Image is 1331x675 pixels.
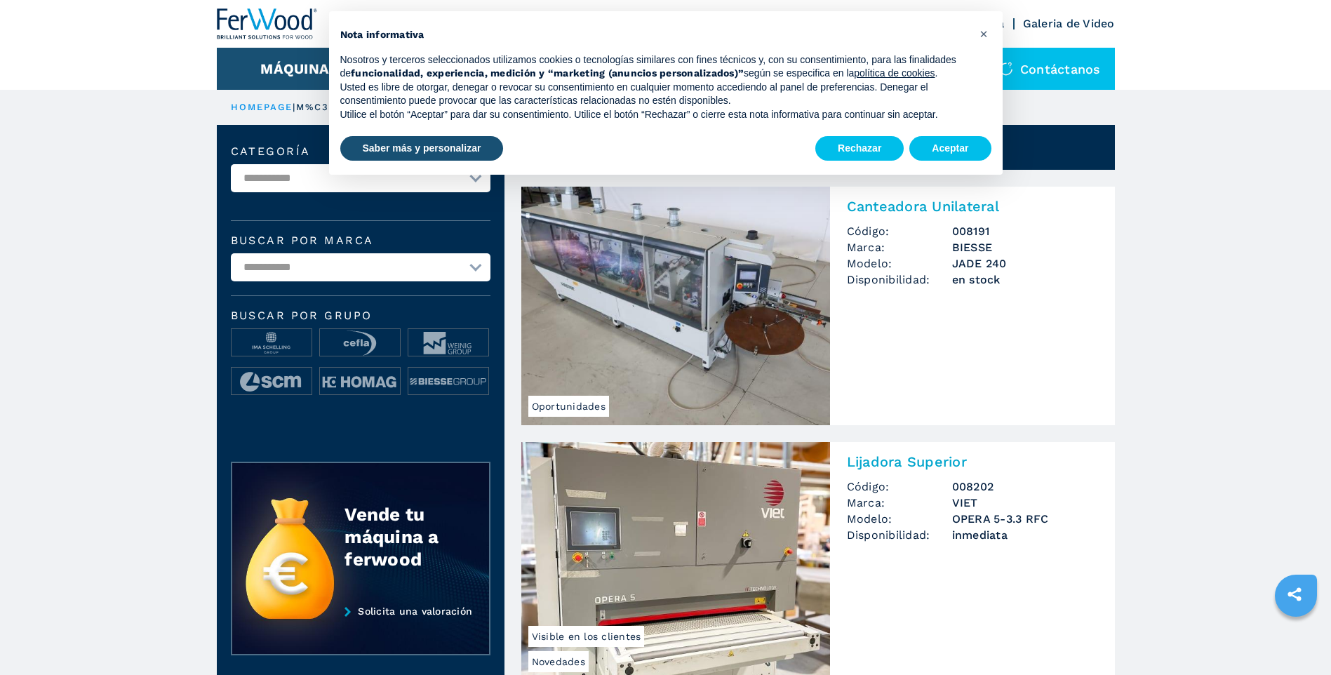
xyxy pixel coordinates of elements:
a: sharethis [1277,577,1312,612]
span: Visible en los clientes [528,626,645,647]
h3: 008191 [952,223,1098,239]
span: Novedades [528,651,589,672]
img: image [408,329,488,357]
img: Ferwood [217,8,318,39]
h3: JADE 240 [952,255,1098,272]
label: Buscar por marca [231,235,490,246]
span: inmediata [952,527,1098,543]
img: image [320,329,400,357]
button: Cerrar esta nota informativa [973,22,996,45]
button: Rechazar [815,136,904,161]
a: Solicita una valoración [231,606,490,656]
img: Canteadora Unilateral BIESSE JADE 240 [521,187,830,425]
div: Contáctanos [985,48,1115,90]
h3: 008202 [952,479,1098,495]
span: Oportunidades [528,396,609,417]
p: m%C3%A1quinas [296,101,394,114]
strong: funcionalidad, experiencia, medición y “marketing (anuncios personalizados)” [351,67,744,79]
span: en stock [952,272,1098,288]
span: | [293,102,295,112]
h2: Lijadora Superior [847,453,1098,470]
span: × [979,25,988,42]
span: Código: [847,223,952,239]
span: Código: [847,479,952,495]
button: Aceptar [909,136,991,161]
p: Nosotros y terceros seleccionados utilizamos cookies o tecnologías similares con fines técnicos y... [340,53,969,81]
span: Marca: [847,495,952,511]
h3: VIET [952,495,1098,511]
img: image [320,368,400,396]
a: política de cookies [854,67,935,79]
button: Saber más y personalizar [340,136,504,161]
button: Máquinas [260,60,338,77]
a: HOMEPAGE [231,102,293,112]
span: Modelo: [847,511,952,527]
div: Vende tu máquina a ferwood [345,503,461,570]
span: Disponibilidad: [847,272,952,288]
a: Galeria de Video [1023,17,1115,30]
span: Marca: [847,239,952,255]
img: image [232,329,312,357]
h2: Nota informativa [340,28,969,42]
span: Modelo: [847,255,952,272]
h3: BIESSE [952,239,1098,255]
h2: Canteadora Unilateral [847,198,1098,215]
a: Canteadora Unilateral BIESSE JADE 240OportunidadesCanteadora UnilateralCódigo:008191Marca:BIESSEM... [521,187,1115,425]
img: image [408,368,488,396]
p: Utilice el botón “Aceptar” para dar su consentimiento. Utilice el botón “Rechazar” o cierre esta ... [340,108,969,122]
img: image [232,368,312,396]
p: Usted es libre de otorgar, denegar o revocar su consentimiento en cualquier momento accediendo al... [340,81,969,108]
h3: OPERA 5-3.3 RFC [952,511,1098,527]
span: Disponibilidad: [847,527,952,543]
label: categoría [231,146,490,157]
span: Buscar por grupo [231,310,490,321]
